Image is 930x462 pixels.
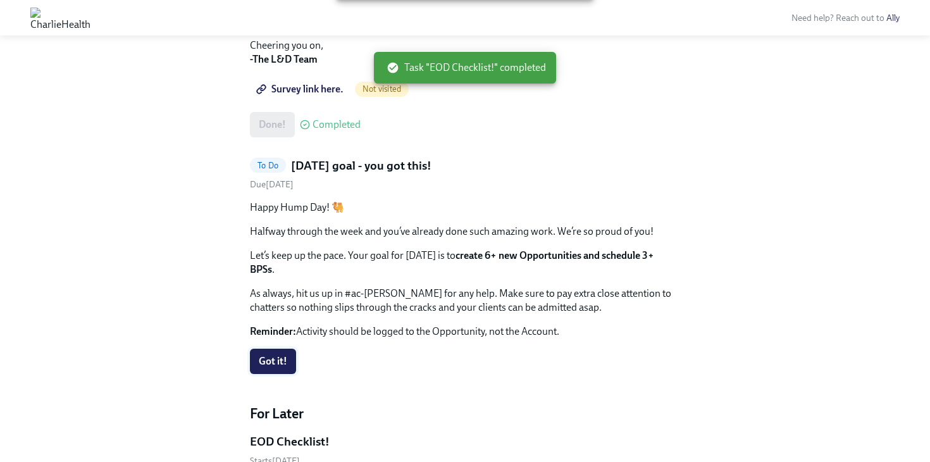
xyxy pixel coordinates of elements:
img: CharlieHealth [30,8,90,28]
span: Friday, September 19th 2025, 7:00 am [250,179,294,190]
span: Task "EOD Checklist!" completed [387,61,546,75]
h5: [DATE] goal - you got this! [291,158,431,174]
strong: Reminder: [250,325,296,337]
p: As always, hit us up in #ac-[PERSON_NAME] for any help. Make sure to pay extra close attention to... [250,287,680,315]
span: Got it! [259,355,287,368]
span: Not visited [355,84,409,94]
h5: EOD Checklist! [250,434,330,450]
a: To Do[DATE] goal - you got this!Due[DATE] [250,158,680,191]
a: Ally [886,13,900,23]
p: Let’s keep up the pace. Your goal for [DATE] is to . [250,249,680,277]
span: To Do [250,161,286,170]
strong: -The L&D Team [250,53,318,65]
button: Got it! [250,349,296,374]
p: Cheering you on, [250,39,680,66]
span: Need help? Reach out to [791,13,900,23]
p: Happy Hump Day! 🐫 [250,201,680,215]
h4: For Later [250,404,680,423]
p: Activity should be logged to the Opportunity, not the Account. [250,325,680,339]
a: Survey link here. [250,77,352,102]
span: Survey link here. [259,83,344,96]
p: Halfway through the week and you’ve already done such amazing work. We’re so proud of you! [250,225,680,239]
span: Completed [313,120,361,130]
